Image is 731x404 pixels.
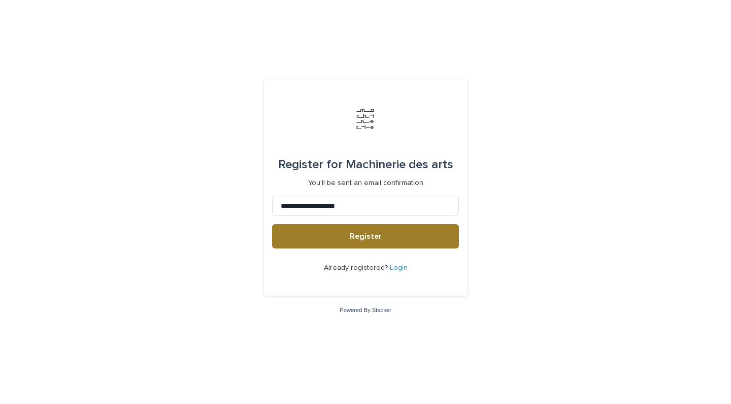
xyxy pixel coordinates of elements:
[350,232,382,240] span: Register
[278,150,453,179] div: Machinerie des arts
[272,224,459,248] button: Register
[340,307,391,313] a: Powered By Stacker
[308,179,423,188] p: You'll be sent an email confirmation
[390,264,408,271] a: Login
[350,104,381,134] img: Jx8JiDZqSLW7pnA6nIo1
[278,159,343,171] span: Register for
[324,264,390,271] span: Already registered?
